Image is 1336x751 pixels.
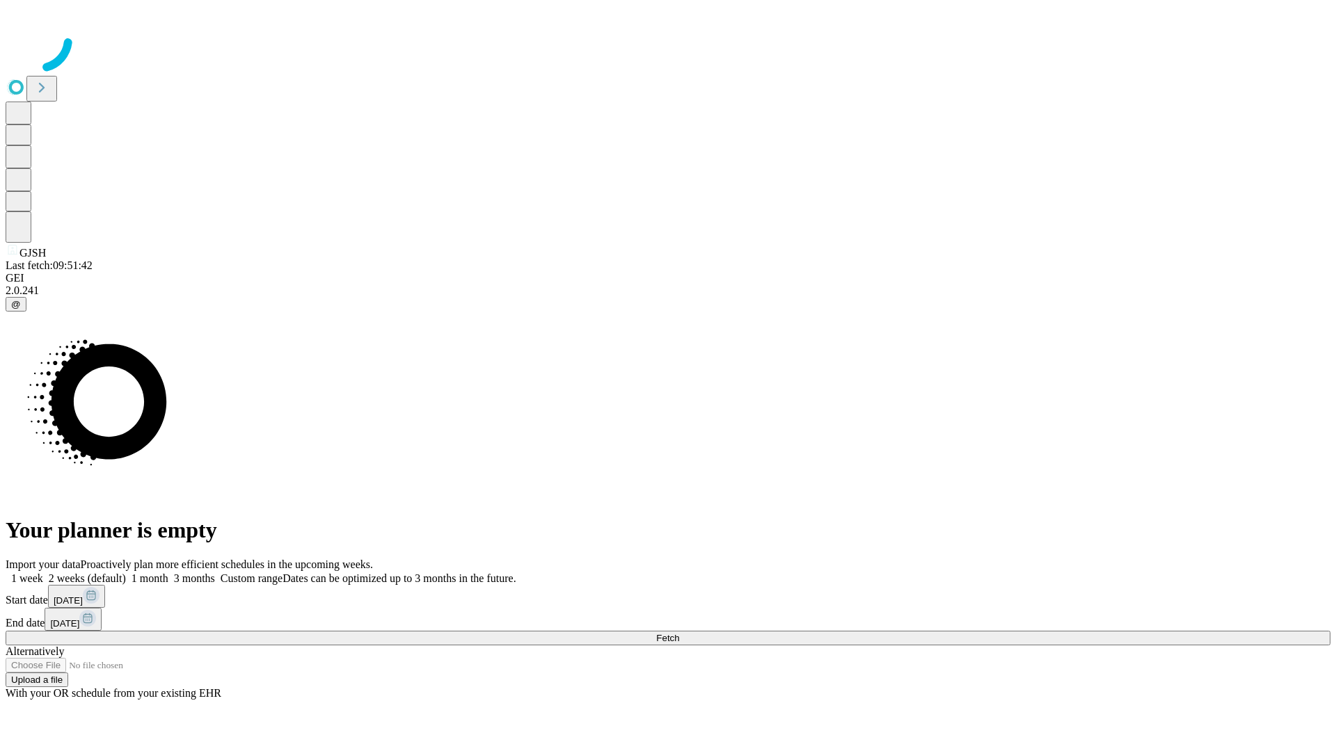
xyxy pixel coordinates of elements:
[283,572,516,584] span: Dates can be optimized up to 3 months in the future.
[6,558,81,570] span: Import your data
[6,585,1330,608] div: Start date
[221,572,283,584] span: Custom range
[19,247,46,259] span: GJSH
[132,572,168,584] span: 1 month
[6,297,26,312] button: @
[6,259,93,271] span: Last fetch: 09:51:42
[6,272,1330,284] div: GEI
[54,595,83,606] span: [DATE]
[656,633,679,643] span: Fetch
[45,608,102,631] button: [DATE]
[174,572,215,584] span: 3 months
[6,631,1330,645] button: Fetch
[6,645,64,657] span: Alternatively
[81,558,373,570] span: Proactively plan more efficient schedules in the upcoming weeks.
[6,284,1330,297] div: 2.0.241
[11,299,21,309] span: @
[50,618,79,629] span: [DATE]
[6,687,221,699] span: With your OR schedule from your existing EHR
[6,608,1330,631] div: End date
[49,572,126,584] span: 2 weeks (default)
[6,517,1330,543] h1: Your planner is empty
[11,572,43,584] span: 1 week
[6,672,68,687] button: Upload a file
[48,585,105,608] button: [DATE]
